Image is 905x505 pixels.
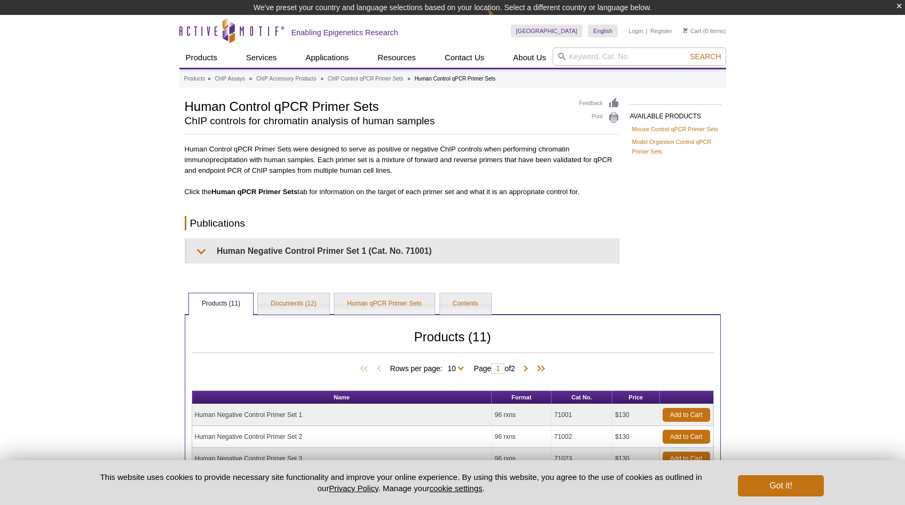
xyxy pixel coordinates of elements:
td: 71001 [552,404,612,426]
img: Change Here [487,8,516,33]
span: Page of [468,363,520,374]
td: $130 [612,426,659,448]
td: Human Negative Control Primer Set 3 [192,448,492,470]
h2: AVAILABLE PRODUCTS [630,104,721,123]
td: 96 rxns [492,404,552,426]
span: Rows per page: [390,363,468,373]
a: Documents (12) [258,293,329,315]
a: Login [628,27,643,35]
a: [GEOGRAPHIC_DATA] [511,25,583,37]
a: Contents [440,293,491,315]
button: cookie settings [429,484,482,493]
h2: Products (11) [192,332,714,353]
a: Privacy Policy [329,484,378,493]
a: Cart [683,27,702,35]
a: ChIP Accessory Products [256,74,317,84]
p: This website uses cookies to provide necessary site functionality and improve your online experie... [82,471,721,494]
h1: Human Control qPCR Primer Sets [185,98,569,114]
b: Human qPCR Primer Sets [211,188,297,196]
h2: Publications [185,216,619,230]
td: 71002 [552,426,612,448]
li: » [320,76,324,82]
li: | [646,25,648,37]
p: Human Control qPCR Primer Sets were designed to serve as positive or negative ChIP controls when ... [185,141,619,176]
span: Last Page [531,364,547,374]
h2: Enabling Epigenetics Research [292,28,398,37]
td: Human Negative Control Primer Set 2 [192,426,492,448]
a: English [588,25,618,37]
a: Print [579,112,619,124]
a: Resources [371,47,422,68]
td: 96 rxns [492,448,552,470]
a: Products (11) [189,293,253,315]
a: Products [184,74,205,84]
li: » [249,76,253,82]
button: Got it! [738,475,823,496]
summary: Human Negative Control Primer Set 1 (Cat. No. 71001) [187,239,619,263]
li: (0 items) [683,25,726,37]
a: Feedback [579,98,619,109]
a: Add to Cart [663,452,710,466]
span: Next Page [521,364,531,374]
li: Human Control qPCR Primer Sets [414,76,495,82]
input: Keyword, Cat. No. [553,47,726,66]
td: $130 [612,404,659,426]
span: 2 [511,364,515,373]
a: About Us [507,47,553,68]
a: ChIP Assays [215,74,245,84]
a: ChIP Control qPCR Primer Sets [328,74,404,84]
a: Add to Cart [663,430,710,444]
a: Services [240,47,284,68]
button: Search [687,52,724,61]
li: » [407,76,411,82]
span: Previous Page [374,364,384,374]
p: Click the tab for information on the target of each primer set and what it is an appropriate cont... [185,187,619,197]
span: First Page [358,364,374,374]
a: Applications [299,47,355,68]
a: Model Organism Control qPCR Primer Sets [632,137,719,156]
a: Register [650,27,672,35]
th: Name [192,391,492,404]
a: Add to Cart [663,408,710,422]
th: Cat No. [552,391,612,404]
h2: ChIP controls for chromatin analysis of human samples [185,116,569,126]
img: Your Cart [683,28,688,33]
a: Human qPCR Primer Sets [334,293,435,315]
td: Human Negative Control Primer Set 1 [192,404,492,426]
a: Contact Us [438,47,491,68]
th: Price [612,391,659,404]
td: $130 [612,448,659,470]
a: Products [179,47,224,68]
a: Mouse Control qPCR Primer Sets [632,124,718,134]
th: Format [492,391,552,404]
li: » [208,76,211,82]
td: 96 rxns [492,426,552,448]
td: 71023 [552,448,612,470]
span: Search [690,52,721,61]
